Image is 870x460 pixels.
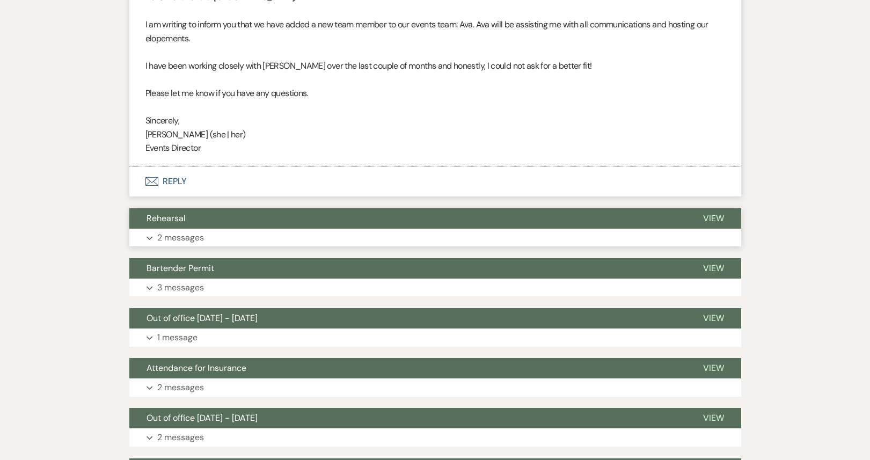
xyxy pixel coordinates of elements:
button: View [686,208,741,229]
button: View [686,408,741,428]
span: Events Director [145,142,201,154]
button: 2 messages [129,378,741,397]
span: I am writing to inform you that we have added a new team member to our events team: Ava. Ava will... [145,19,708,44]
button: 3 messages [129,279,741,297]
button: View [686,358,741,378]
span: View [703,262,724,274]
button: View [686,258,741,279]
span: Out of office [DATE] - [DATE] [147,412,258,424]
p: 1 message [157,331,198,345]
p: 2 messages [157,430,204,444]
button: View [686,308,741,328]
span: View [703,312,724,324]
button: Out of office [DATE] - [DATE] [129,408,686,428]
button: Attendance for Insurance [129,358,686,378]
span: [PERSON_NAME] (she | her) [145,129,246,140]
span: Bartender Permit [147,262,214,274]
button: 1 message [129,328,741,347]
span: Rehearsal [147,213,186,224]
button: 2 messages [129,428,741,447]
span: View [703,412,724,424]
p: 2 messages [157,231,204,245]
span: View [703,213,724,224]
span: Attendance for Insurance [147,362,246,374]
button: Out of office [DATE] - [DATE] [129,308,686,328]
button: Rehearsal [129,208,686,229]
span: I have been working closely with [PERSON_NAME] over the last couple of months and honestly, I cou... [145,60,592,71]
button: Reply [129,166,741,196]
p: 2 messages [157,381,204,395]
p: 3 messages [157,281,204,295]
span: View [703,362,724,374]
span: Please let me know if you have any questions. [145,87,308,99]
button: 2 messages [129,229,741,247]
span: Out of office [DATE] - [DATE] [147,312,258,324]
span: Sincerely, [145,115,180,126]
button: Bartender Permit [129,258,686,279]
